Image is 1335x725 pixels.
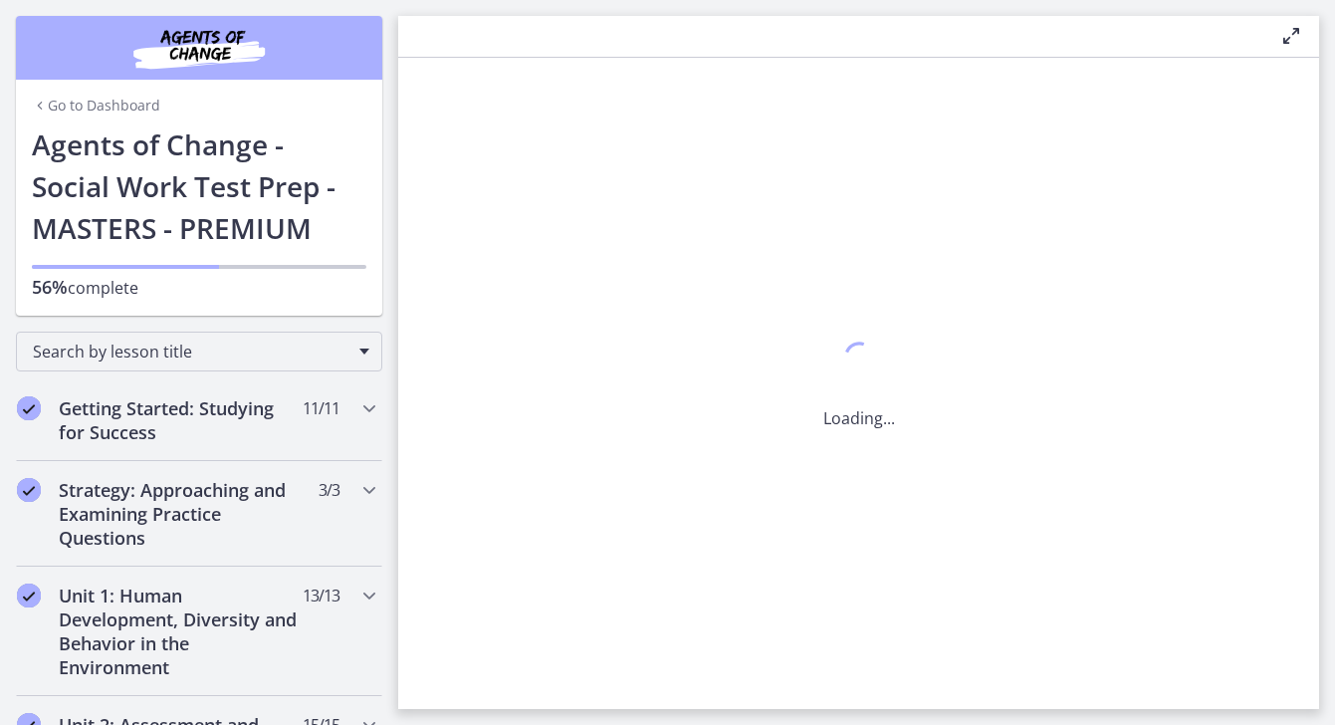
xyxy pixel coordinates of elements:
h2: Strategy: Approaching and Examining Practice Questions [59,478,302,550]
span: 3 / 3 [319,478,339,502]
h2: Unit 1: Human Development, Diversity and Behavior in the Environment [59,584,302,679]
span: 13 / 13 [303,584,339,607]
h2: Getting Started: Studying for Success [59,396,302,444]
i: Completed [17,584,41,607]
span: 56% [32,275,68,299]
img: Agents of Change Social Work Test Prep [80,24,319,72]
h1: Agents of Change - Social Work Test Prep - MASTERS - PREMIUM [32,123,366,249]
i: Completed [17,396,41,420]
p: Loading... [823,406,895,430]
div: Search by lesson title [16,332,382,371]
p: complete [32,275,366,300]
div: 1 [823,337,895,382]
a: Go to Dashboard [32,96,160,116]
span: Search by lesson title [33,341,349,362]
i: Completed [17,478,41,502]
span: 11 / 11 [303,396,339,420]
